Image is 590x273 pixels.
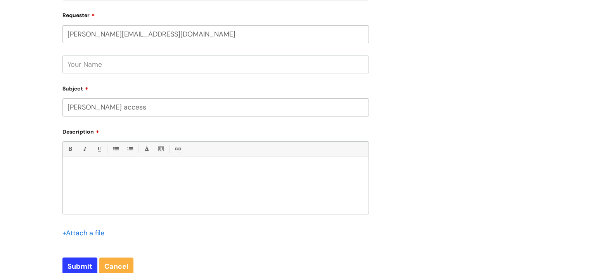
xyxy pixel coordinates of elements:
[65,144,75,154] a: Bold (Ctrl-B)
[62,56,369,73] input: Your Name
[62,9,369,19] label: Requester
[62,126,369,135] label: Description
[62,227,109,239] div: Attach a file
[142,144,151,154] a: Font Color
[62,25,369,43] input: Email
[94,144,104,154] a: Underline(Ctrl-U)
[173,144,182,154] a: Link
[111,144,120,154] a: • Unordered List (Ctrl-Shift-7)
[80,144,89,154] a: Italic (Ctrl-I)
[156,144,166,154] a: Back Color
[125,144,135,154] a: 1. Ordered List (Ctrl-Shift-8)
[62,83,369,92] label: Subject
